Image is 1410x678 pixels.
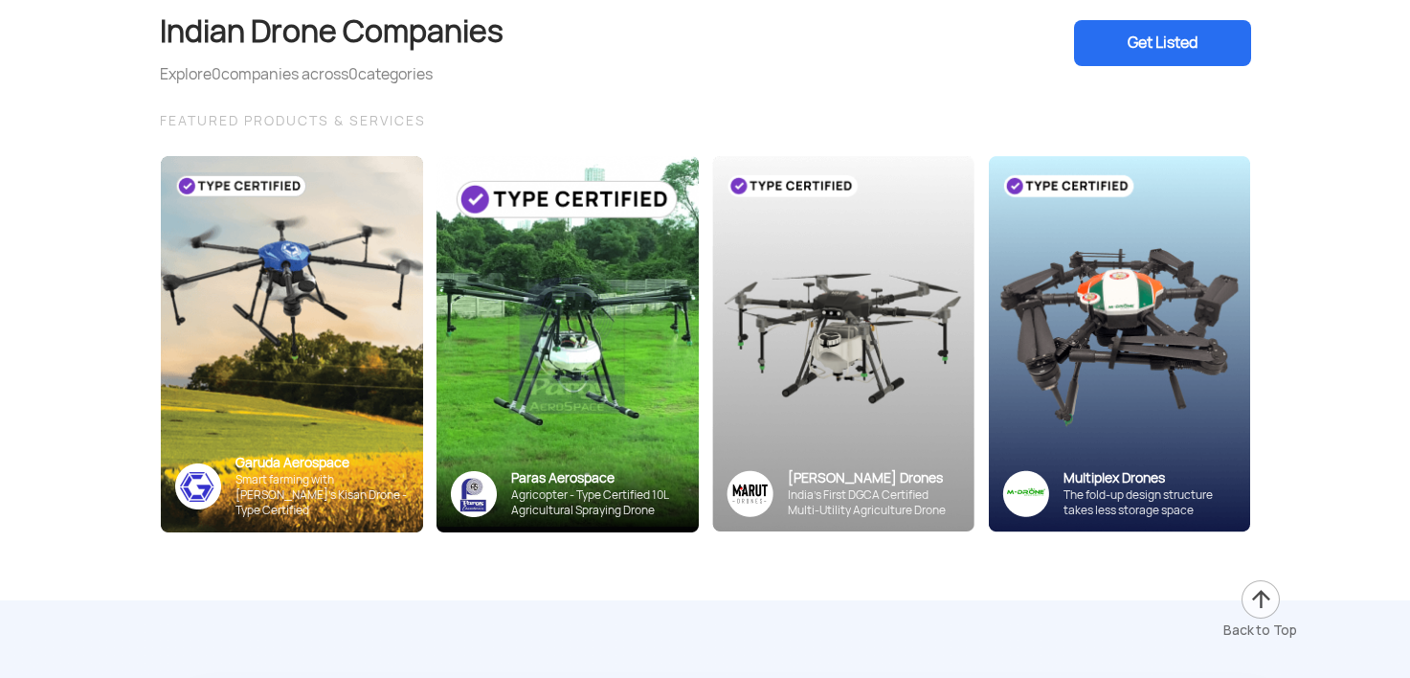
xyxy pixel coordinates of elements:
div: Get Listed [1074,20,1251,66]
div: Paras Aerospace [511,469,684,487]
img: ic_garuda_sky.png [175,463,221,509]
div: FEATURED PRODUCTS & SERVICES [160,109,1251,132]
div: Back to Top [1223,621,1297,640]
img: ic_multiplex_sky.png [1002,470,1049,517]
img: bg_garuda_sky.png [161,156,423,532]
img: paras-card.png [436,156,699,532]
div: Agricopter - Type Certified 10L Agricultural Spraying Drone [511,487,684,518]
img: ic_arrow-up.png [1240,578,1282,621]
img: bg_marut_sky.png [712,156,974,531]
img: bg_multiplex_sky.png [988,156,1250,532]
span: 0 [212,64,221,84]
div: India’s First DGCA Certified Multi-Utility Agriculture Drone [788,487,960,518]
div: Explore companies across categories [160,63,504,86]
div: Multiplex Drones [1063,469,1236,487]
div: Garuda Aerospace [235,454,409,472]
div: [PERSON_NAME] Drones [788,469,960,487]
div: The fold-up design structure takes less storage space [1063,487,1236,518]
img: Group%2036313.png [727,470,773,517]
span: 0 [348,64,358,84]
div: Smart farming with [PERSON_NAME]’s Kisan Drone - Type Certified [235,472,409,518]
img: paras-logo-banner.png [451,471,497,517]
